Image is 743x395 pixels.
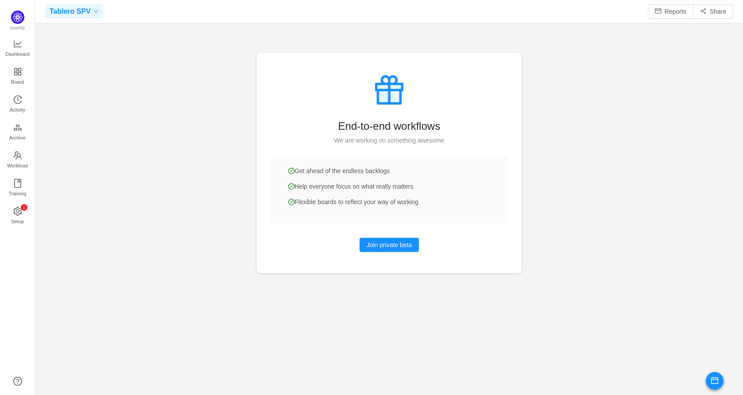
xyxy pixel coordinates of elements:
i: icon: down [93,9,99,14]
a: icon: settingSetup [13,207,22,225]
i: icon: line-chart [13,39,22,48]
span: Board [11,73,24,91]
a: Training [13,179,22,197]
i: icon: team [13,151,22,160]
i: icon: gold [13,123,22,132]
button: icon: mailReports [648,4,693,19]
a: Activity [13,96,22,113]
button: Join private beta [360,238,419,252]
span: Tablero SPV [50,4,91,19]
button: icon: calendar [706,372,724,390]
span: Workload [7,157,28,174]
sup: 1 [21,204,27,211]
span: Activity [10,101,25,119]
a: Board [13,68,22,85]
span: Setup [11,213,24,230]
a: Dashboard [13,40,22,58]
span: Training [8,185,26,202]
span: Archive [9,129,26,147]
i: icon: book [13,179,22,188]
a: icon: question-circle [13,377,22,386]
img: Quantify [11,11,24,24]
span: Quantify [10,26,25,30]
p: 1 [23,204,25,211]
a: Workload [13,151,22,169]
a: Archive [13,124,22,141]
i: icon: setting [13,207,22,216]
span: Dashboard [5,45,30,63]
i: icon: appstore [13,67,22,76]
i: icon: history [13,95,22,104]
button: icon: share-altShare [693,4,733,19]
